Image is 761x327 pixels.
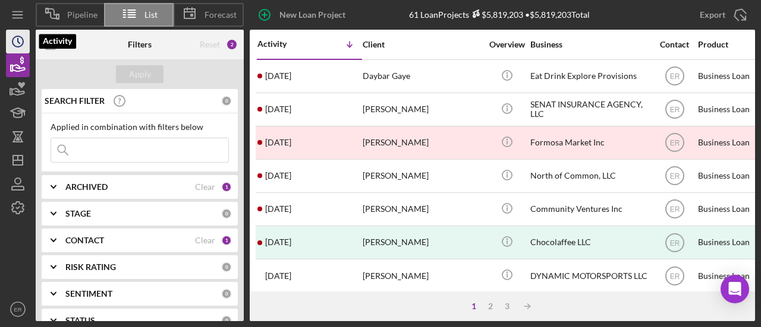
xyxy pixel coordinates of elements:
[265,138,291,147] time: 2025-08-21 17:18
[279,3,345,27] div: New Loan Project
[363,40,482,49] div: Client
[65,182,108,192] b: ARCHIVED
[265,271,291,281] time: 2025-05-19 21:39
[700,3,725,27] div: Export
[265,71,291,81] time: 2025-10-08 18:08
[116,65,163,83] button: Apply
[195,182,215,192] div: Clear
[363,127,482,158] div: [PERSON_NAME]
[65,316,95,325] b: STATUS
[265,104,291,114] time: 2025-09-25 20:07
[469,9,523,20] div: $5,819,203
[409,9,590,20] div: 61 Loan Projects • $5,819,203 Total
[652,40,697,49] div: Contact
[144,10,158,20] span: List
[466,301,482,311] div: 1
[530,160,649,192] div: North of Common, LLC
[530,260,649,291] div: DYNAMIC MOTORSPORTS LLC
[221,262,232,272] div: 0
[530,227,649,258] div: Chocolaffee LLC
[530,94,649,125] div: SENAT INSURANCE AGENCY, LLC
[482,301,499,311] div: 2
[363,227,482,258] div: [PERSON_NAME]
[6,297,30,321] button: ER
[669,272,680,280] text: ER
[669,172,680,180] text: ER
[265,171,291,180] time: 2025-08-11 21:33
[363,61,482,92] div: Daybar Gaye
[669,205,680,214] text: ER
[221,182,232,192] div: 1
[221,288,232,299] div: 0
[65,262,116,272] b: RISK RATING
[669,106,680,114] text: ER
[250,3,357,27] button: New Loan Project
[265,204,291,214] time: 2025-07-08 18:12
[45,96,105,106] b: SEARCH FILTER
[221,235,232,246] div: 1
[669,239,680,247] text: ER
[205,10,237,20] span: Forecast
[363,260,482,291] div: [PERSON_NAME]
[363,193,482,225] div: [PERSON_NAME]
[688,3,755,27] button: Export
[65,236,104,245] b: CONTACT
[721,275,749,303] div: Open Intercom Messenger
[499,301,515,311] div: 3
[221,315,232,326] div: 0
[65,289,112,299] b: SENTIMENT
[221,96,232,106] div: 0
[530,40,649,49] div: Business
[65,209,91,218] b: STAGE
[530,61,649,92] div: Eat Drink Explore Provisions
[14,306,21,313] text: ER
[257,39,310,49] div: Activity
[51,122,229,132] div: Applied in combination with filters below
[363,160,482,192] div: [PERSON_NAME]
[669,72,680,81] text: ER
[530,193,649,225] div: Community Ventures Inc
[363,94,482,125] div: [PERSON_NAME]
[485,40,529,49] div: Overview
[195,236,215,245] div: Clear
[128,40,152,49] b: Filters
[67,10,98,20] span: Pipeline
[200,40,220,49] div: Reset
[129,65,151,83] div: Apply
[221,208,232,219] div: 0
[265,237,291,247] time: 2025-06-20 11:17
[669,139,680,147] text: ER
[226,39,238,50] div: 2
[530,127,649,158] div: Formosa Market Inc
